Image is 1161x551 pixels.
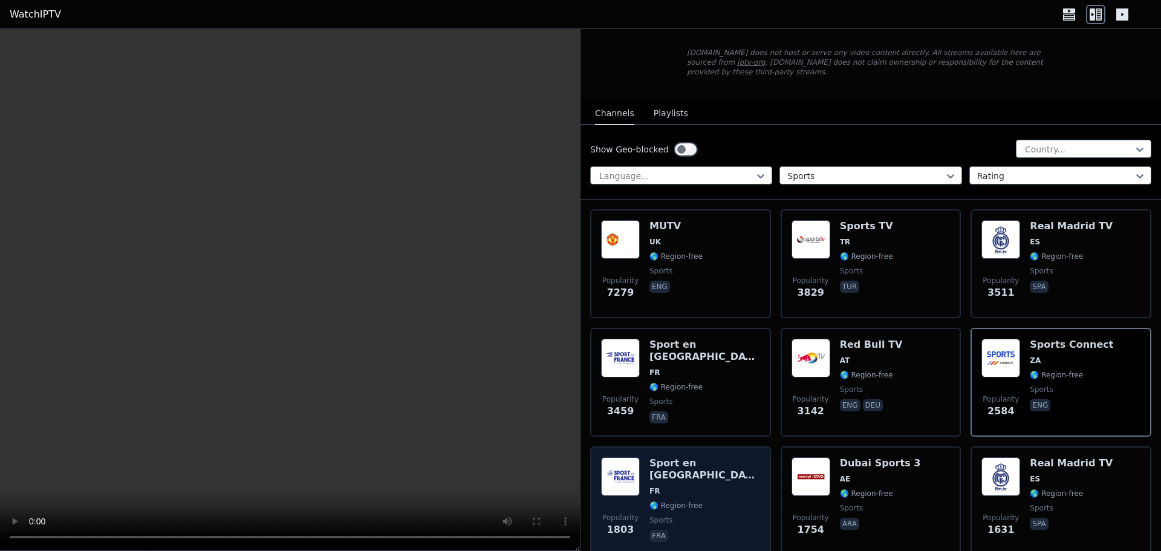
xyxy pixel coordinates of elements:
[840,489,893,498] span: 🌎 Region-free
[649,411,668,423] p: fra
[987,404,1015,419] span: 2584
[607,523,634,537] span: 1803
[602,276,639,285] span: Popularity
[601,220,640,259] img: MUTV
[1030,399,1050,411] p: eng
[983,276,1019,285] span: Popularity
[840,356,850,365] span: AT
[797,523,824,537] span: 1754
[793,394,829,404] span: Popularity
[1030,266,1053,276] span: sports
[590,143,669,155] label: Show Geo-blocked
[1030,356,1041,365] span: ZA
[649,266,672,276] span: sports
[983,513,1019,523] span: Popularity
[840,220,893,232] h6: Sports TV
[1030,503,1053,513] span: sports
[793,513,829,523] span: Popularity
[1030,474,1040,484] span: ES
[840,385,863,394] span: sports
[1030,220,1113,232] h6: Real Madrid TV
[649,281,670,293] p: eng
[792,220,830,259] img: Sports TV
[649,457,760,481] h6: Sport en [GEOGRAPHIC_DATA]
[649,397,672,406] span: sports
[1030,252,1083,261] span: 🌎 Region-free
[1030,457,1113,469] h6: Real Madrid TV
[797,285,824,300] span: 3829
[649,252,703,261] span: 🌎 Region-free
[649,382,703,392] span: 🌎 Region-free
[602,513,639,523] span: Popularity
[602,394,639,404] span: Popularity
[840,457,921,469] h6: Dubai Sports 3
[649,220,703,232] h6: MUTV
[737,58,766,67] a: iptv-org
[987,285,1015,300] span: 3511
[649,486,660,496] span: FR
[793,276,829,285] span: Popularity
[1030,281,1048,293] p: spa
[981,457,1020,496] img: Real Madrid TV
[654,102,688,125] button: Playlists
[10,7,61,22] a: WatchIPTV
[840,503,863,513] span: sports
[1030,489,1083,498] span: 🌎 Region-free
[649,530,668,542] p: fra
[1030,385,1053,394] span: sports
[649,237,661,247] span: UK
[687,48,1055,77] p: [DOMAIN_NAME] does not host or serve any video content directly. All streams available here are s...
[797,404,824,419] span: 3142
[595,102,634,125] button: Channels
[649,368,660,377] span: FR
[840,474,850,484] span: AE
[1030,339,1113,351] h6: Sports Connect
[987,523,1015,537] span: 1631
[863,399,883,411] p: deu
[601,457,640,496] img: Sport en France
[601,339,640,377] img: Sport en France
[840,399,860,411] p: eng
[840,370,893,380] span: 🌎 Region-free
[792,339,830,377] img: Red Bull TV
[649,501,703,510] span: 🌎 Region-free
[840,266,863,276] span: sports
[649,515,672,525] span: sports
[840,281,859,293] p: tur
[840,518,859,530] p: ara
[981,339,1020,377] img: Sports Connect
[607,285,634,300] span: 7279
[1030,518,1048,530] p: spa
[792,457,830,496] img: Dubai Sports 3
[1030,237,1040,247] span: ES
[840,339,903,351] h6: Red Bull TV
[840,237,850,247] span: TR
[649,339,760,363] h6: Sport en [GEOGRAPHIC_DATA]
[983,394,1019,404] span: Popularity
[981,220,1020,259] img: Real Madrid TV
[607,404,634,419] span: 3459
[840,252,893,261] span: 🌎 Region-free
[1030,370,1083,380] span: 🌎 Region-free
